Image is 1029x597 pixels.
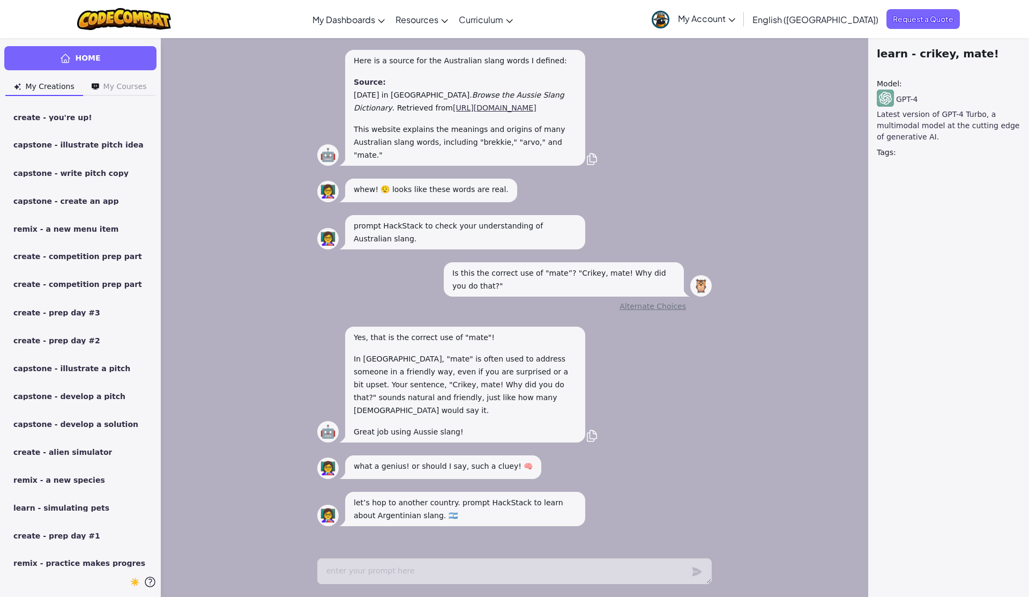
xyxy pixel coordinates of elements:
div: 🤖 [317,421,339,443]
span: create - you're up! [13,114,92,121]
img: avatar [652,11,669,28]
h1: learn - crikey, mate! [877,46,1020,61]
a: capstone - write pitch copy [4,160,156,186]
span: capstone - create an app [13,197,118,205]
a: capstone - develop a pitch [4,384,156,409]
a: [URL][DOMAIN_NAME] [453,104,536,112]
div: 👩‍🏫 [317,181,339,202]
span: ☀️ [130,578,139,586]
div: Model : [877,78,1020,90]
div: GPT-4 [877,90,1020,109]
div: Latest version of GPT-4 Turbo, a multimodal model at the cutting edge of generative AI. [877,78,1020,143]
span: My Account [678,13,735,24]
span: capstone - develop a solution [13,421,138,428]
a: capstone - create an app [4,188,156,214]
span: remix - a new menu item [13,225,118,233]
span: create - prep day #2 [13,337,100,344]
a: Resources [390,5,453,34]
p: Great job using Aussie slang! [354,425,577,438]
div: 👩‍🏫 [317,458,339,479]
a: Request a Quote [886,9,960,29]
a: learn - simulating pets [4,495,156,521]
p: Here is a source for the Australian slang words I defined: [354,54,577,67]
span: learn - simulating pets [13,504,109,512]
a: capstone - develop a solution [4,411,156,437]
button: ☀️ [130,576,139,588]
a: create - you're up! [4,105,156,130]
a: Alternate Choices [620,301,686,312]
span: capstone - develop a pitch [13,393,125,400]
a: capstone - illustrate pitch ideas [4,132,156,158]
span: create - competition prep part 3 [13,253,147,261]
a: capstone - illustrate a pitch [4,356,156,381]
button: My Creations [5,79,83,96]
span: remix - a new species [13,476,105,484]
p: In [GEOGRAPHIC_DATA], "mate" is often used to address someone in a friendly way, even if you are ... [354,352,577,417]
img: Icon [92,83,99,90]
a: Home [4,46,156,70]
div: 👩‍🏫 [317,228,339,249]
a: remix - a new species [4,467,156,493]
img: Icon [14,83,21,90]
div: Tags : [877,147,1020,158]
div: 🦉 [690,275,712,297]
span: Home [75,53,100,64]
a: create - prep day #3 [4,300,156,326]
span: English ([GEOGRAPHIC_DATA]) [752,14,878,25]
a: create - prep day #2 [4,328,156,353]
div: 👩‍🏫 [317,505,339,526]
span: capstone - illustrate a pitch [13,365,130,372]
a: create - competition prep part 2 [4,272,156,298]
button: My Courses [83,79,155,96]
p: whew! 😮‍💨 looks like these words are real. [354,183,509,196]
img: GPT-4 [877,90,894,107]
p: Is this the correct use of "mate”? "Crikey, mate! Why did you do that?" [452,267,675,292]
p: Yes, that is the correct use of "mate"! [354,331,577,344]
span: create - prep day #1 [13,532,100,540]
a: create - prep day #1 [4,523,156,549]
div: 🤖 [317,144,339,166]
a: remix - practice makes progress [4,551,156,577]
a: My Account [646,2,741,36]
span: My Dashboards [312,14,375,25]
a: create - competition prep part 3 [4,244,156,270]
a: Curriculum [453,5,518,34]
p: what a genius! or should I say, such a cluey! 🧠 [354,460,533,473]
span: Resources [396,14,438,25]
p: let’s hop to another country. prompt HackStack to learn about Argentinian slang. 🇦🇷 [354,496,577,522]
img: CodeCombat logo [77,8,171,30]
span: remix - practice makes progress [13,559,147,568]
a: English ([GEOGRAPHIC_DATA]) [747,5,884,34]
span: capstone - write pitch copy [13,169,129,177]
a: create - alien simulator [4,439,156,465]
span: create - competition prep part 2 [13,281,147,289]
a: remix - a new menu item [4,216,156,242]
span: create - prep day #3 [13,309,100,316]
a: My Dashboards [307,5,390,34]
p: [DATE] in [GEOGRAPHIC_DATA]. . Retrieved from [354,76,577,114]
span: create - alien simulator [13,448,112,456]
p: This website explains the meanings and origins of many Australian slang words, including "brekkie... [354,123,577,161]
p: prompt HackStack to check your understanding of Australian slang. [354,219,577,245]
strong: Source: [354,78,386,86]
span: capstone - illustrate pitch ideas [13,141,147,150]
em: Browse the Aussie Slang Dictionary [354,91,564,112]
span: Curriculum [459,14,503,25]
